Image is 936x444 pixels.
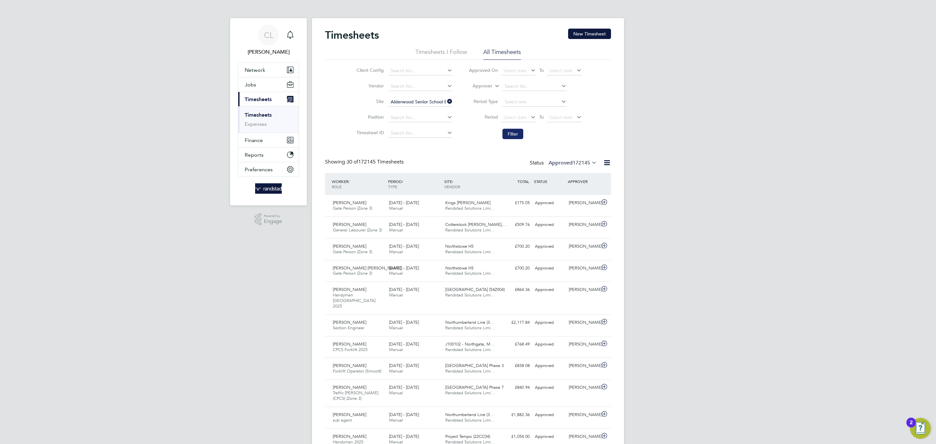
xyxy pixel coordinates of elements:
[532,360,566,371] div: Approved
[445,363,504,368] span: [GEOGRAPHIC_DATA] Phase 3
[389,270,403,276] span: Manual
[389,320,419,325] span: [DATE] - [DATE]
[333,347,368,352] span: CPCS Forklift 2025
[532,382,566,393] div: Approved
[499,219,532,230] div: £509.76
[333,363,366,368] span: [PERSON_NAME]
[386,176,443,192] div: PERIOD
[499,360,532,371] div: £838.08
[537,113,546,121] span: To
[238,77,299,92] button: Jobs
[503,114,527,120] span: Select date
[499,410,532,420] div: £1,882.36
[238,106,299,133] div: Timesheets
[332,184,342,189] span: ROLE
[389,200,419,205] span: [DATE] - [DATE]
[566,219,600,230] div: [PERSON_NAME]
[238,48,299,56] span: Charlotte Lockeridge
[573,160,590,166] span: 172145
[469,98,498,104] label: Period Type
[445,325,495,331] span: Randstad Solutions Limi…
[389,292,403,298] span: Manual
[230,18,307,205] nav: Main navigation
[388,113,452,122] input: Search for...
[389,341,419,347] span: [DATE] - [DATE]
[445,287,505,292] span: [GEOGRAPHIC_DATA] (54Z004)
[445,270,495,276] span: Randstad Solutions Limi…
[245,112,272,118] a: Timesheets
[388,82,452,91] input: Search for...
[346,159,404,165] span: 172145 Timesheets
[445,385,504,390] span: [GEOGRAPHIC_DATA] Phase 7
[566,241,600,252] div: [PERSON_NAME]
[389,222,419,227] span: [DATE] - [DATE]
[355,114,384,120] label: Position
[445,320,494,325] span: Northumberland Line (3…
[445,368,495,374] span: Randstad Solutions Limi…
[333,320,366,325] span: [PERSON_NAME]
[245,82,256,88] span: Jobs
[388,184,397,189] span: TYPE
[333,434,366,439] span: [PERSON_NAME]
[333,243,366,249] span: [PERSON_NAME]
[566,263,600,274] div: [PERSON_NAME]
[389,265,419,271] span: [DATE] - [DATE]
[333,222,366,227] span: [PERSON_NAME]
[566,198,600,208] div: [PERSON_NAME]
[333,412,366,417] span: [PERSON_NAME]
[499,382,532,393] div: £840.94
[238,92,299,106] button: Timesheets
[532,219,566,230] div: Approved
[502,129,523,139] button: Filter
[445,341,495,347] span: J100102 - Northgate, M…
[910,423,913,431] div: 2
[238,148,299,162] button: Reports
[333,385,366,390] span: [PERSON_NAME]
[389,363,419,368] span: [DATE] - [DATE]
[245,121,267,127] a: Expenses
[445,249,495,255] span: Randstad Solutions Limi…
[355,98,384,104] label: Site
[389,385,419,390] span: [DATE] - [DATE]
[333,417,352,423] span: sub agent
[389,368,403,374] span: Manual
[532,263,566,274] div: Approved
[549,114,573,120] span: Select date
[348,179,350,184] span: /
[389,205,403,211] span: Manual
[245,166,273,173] span: Preferences
[445,227,495,233] span: Randstad Solutions Limi…
[445,390,495,396] span: Randstad Solutions Limi…
[499,198,532,208] div: £175.05
[346,159,358,165] span: 30 of
[503,68,527,73] span: Select date
[499,241,532,252] div: £700.20
[499,431,532,442] div: £1,054.00
[444,184,460,189] span: VENDOR
[549,68,573,73] span: Select date
[443,176,499,192] div: SITE
[264,219,282,224] span: Engage
[566,382,600,393] div: [PERSON_NAME]
[333,205,372,211] span: Gate Person (Zone 3)
[389,249,403,255] span: Manual
[530,159,598,168] div: Status
[333,287,366,292] span: [PERSON_NAME]
[566,317,600,328] div: [PERSON_NAME]
[389,417,403,423] span: Manual
[532,339,566,350] div: Approved
[532,241,566,252] div: Approved
[325,159,405,165] div: Showing
[333,325,364,331] span: Section Engineer
[445,265,474,271] span: Northstowe H5
[445,205,495,211] span: Randstad Solutions Limi…
[549,160,597,166] label: Approved
[499,317,532,328] div: £2,117.84
[238,63,299,77] button: Network
[445,434,490,439] span: Project Tempo (22CC04)
[502,98,566,107] input: Select one
[910,418,931,439] button: Open Resource Center, 2 new notifications
[499,339,532,350] div: £768.49
[532,431,566,442] div: Approved
[238,133,299,147] button: Finance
